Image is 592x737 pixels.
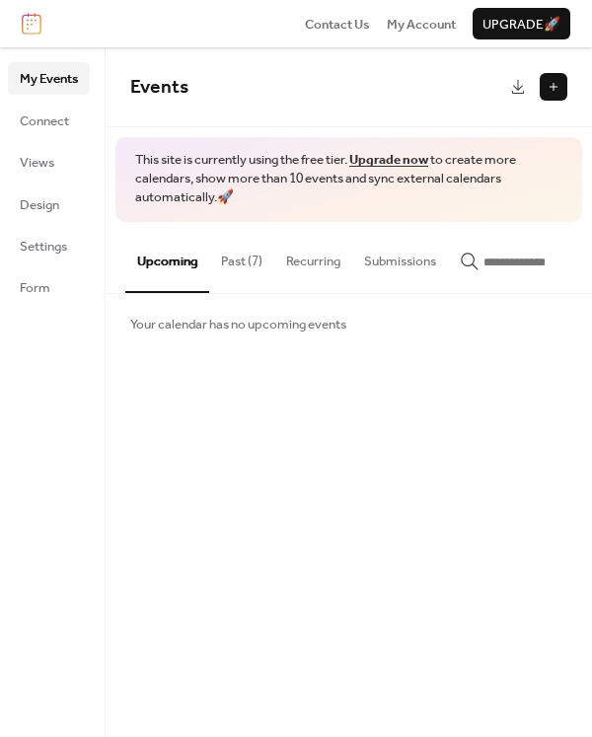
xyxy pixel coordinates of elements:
span: Connect [20,111,69,131]
a: Upgrade now [349,147,428,173]
button: Upcoming [125,222,209,293]
button: Past (7) [209,222,274,291]
span: Contact Us [305,15,370,35]
button: Recurring [274,222,352,291]
span: This site is currently using the free tier. to create more calendars, show more than 10 events an... [135,151,562,207]
span: My Events [20,69,78,89]
img: logo [22,13,41,35]
a: Connect [8,105,90,136]
span: Your calendar has no upcoming events [130,315,346,334]
a: My Account [387,14,456,34]
a: Form [8,271,90,303]
span: Views [20,153,54,173]
span: Settings [20,237,67,257]
a: Design [8,188,90,220]
span: Design [20,195,59,215]
span: Upgrade 🚀 [482,15,560,35]
span: Events [130,69,188,106]
a: Views [8,146,90,178]
a: My Events [8,62,90,94]
button: Submissions [352,222,448,291]
a: Settings [8,230,90,261]
span: My Account [387,15,456,35]
a: Contact Us [305,14,370,34]
button: Upgrade🚀 [473,8,570,39]
span: Form [20,278,50,298]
